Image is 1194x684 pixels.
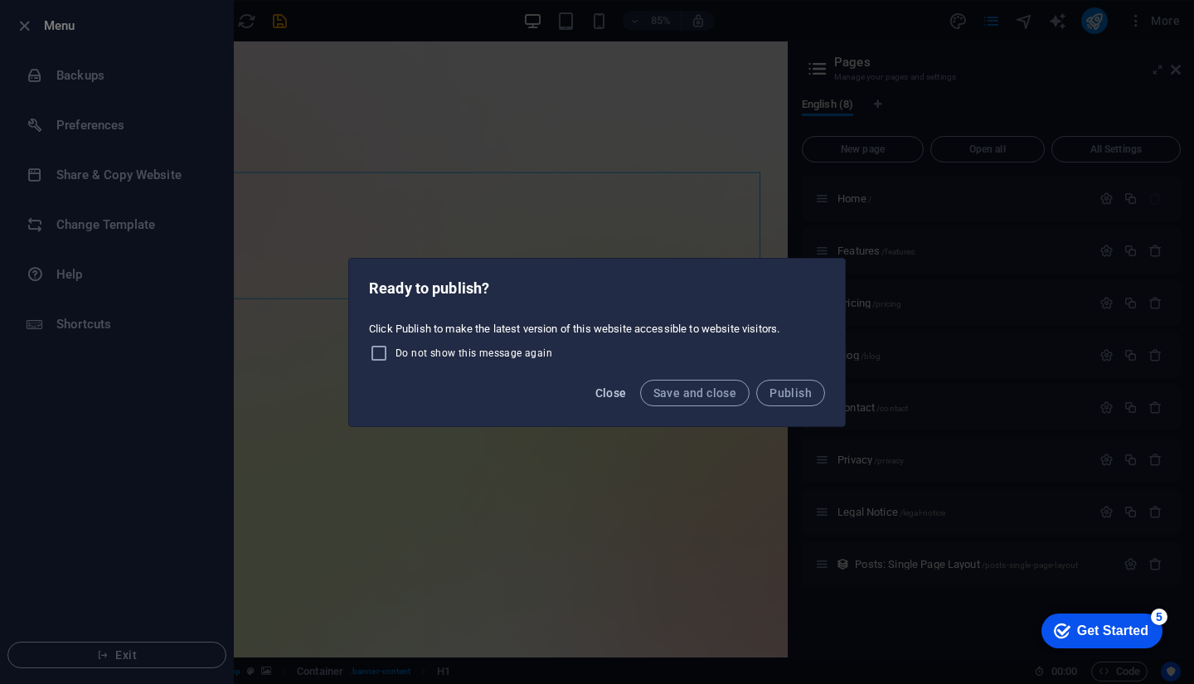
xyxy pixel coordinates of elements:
[640,380,750,406] button: Save and close
[396,347,552,360] span: Do not show this message again
[369,279,825,298] h2: Ready to publish?
[349,315,845,370] div: Click Publish to make the latest version of this website accessible to website visitors.
[769,386,812,400] span: Publish
[756,380,825,406] button: Publish
[595,386,627,400] span: Close
[653,386,737,400] span: Save and close
[13,8,134,43] div: Get Started 5 items remaining, 0% complete
[49,18,120,33] div: Get Started
[123,3,139,20] div: 5
[589,380,633,406] button: Close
